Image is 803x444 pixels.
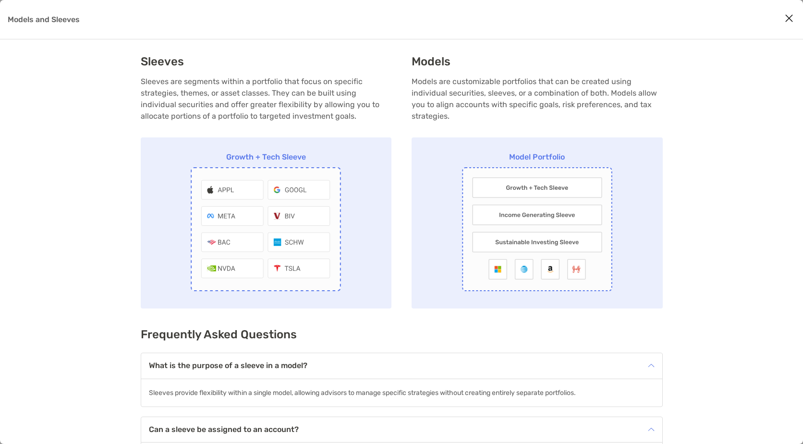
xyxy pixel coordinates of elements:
p: Model Portfolio [412,153,663,161]
button: Close modal [782,12,796,26]
p: Models and Sleeves [8,13,80,25]
h4: What is the purpose of a sleeve in a model? [149,362,307,370]
img: icon arrow [648,362,655,369]
h4: Can a sleeve be assigned to an account? [149,426,299,434]
p: Growth + Tech Sleeve [141,153,392,161]
div: icon arrowWhat is the purpose of a sleeve in a model? [141,353,662,379]
img: icon arrow [648,426,655,433]
div: icon arrowCan a sleeve be assigned to an account? [141,417,662,443]
p: Sleeves are segments within a portfolio that focus on specific strategies, themes, or asset class... [141,76,392,122]
h3: Sleeves [141,55,392,68]
p: Sleeves provide flexibility within a single model, allowing advisors to manage specific strategie... [149,387,655,399]
img: Model Portfolio [462,167,612,291]
h3: Frequently Asked Questions [141,328,663,341]
h3: Models [412,55,663,68]
img: Growth + Tech Sleeve [191,167,341,291]
p: Models are customizable portfolios that can be created using individual securities, sleeves, or a... [412,76,663,122]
